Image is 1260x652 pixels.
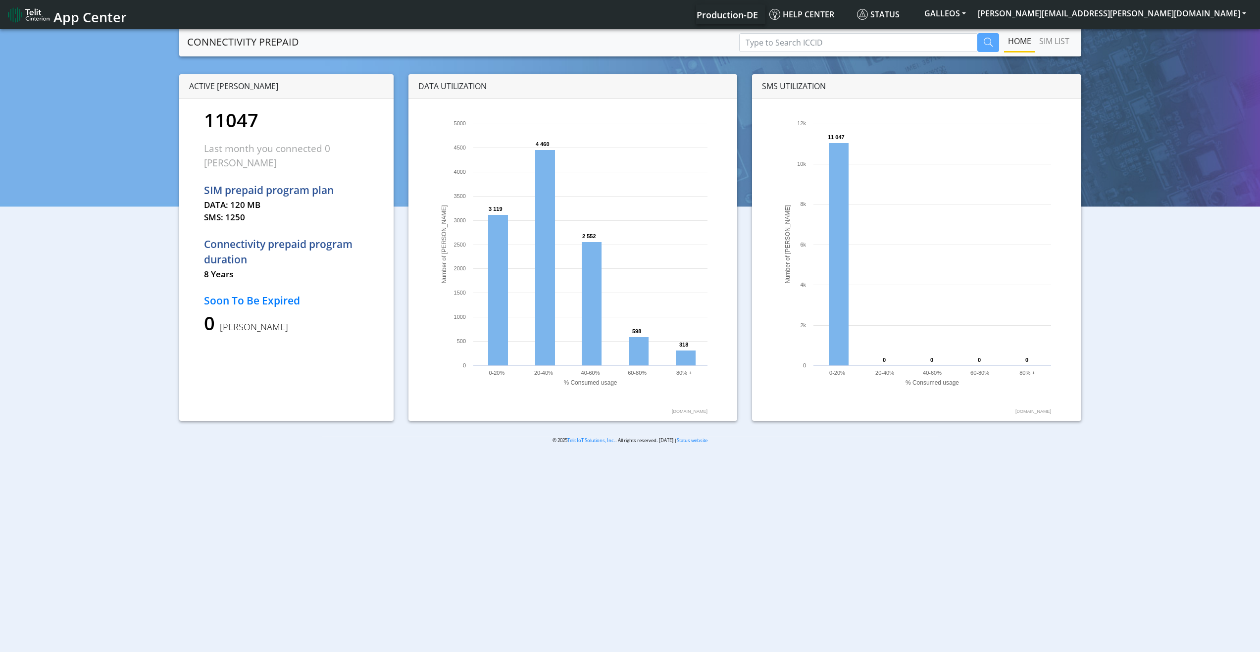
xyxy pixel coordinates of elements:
[800,242,806,248] text: 6k
[454,265,465,271] text: 2000
[567,437,615,444] a: Telit IoT Solutions, Inc.
[800,201,806,207] text: 8k
[752,74,1081,99] div: SMS UTILIZATION
[454,314,465,320] text: 1000
[454,193,465,199] text: 3500
[8,4,125,25] a: App Center
[828,134,845,140] text: 11 047
[906,379,959,386] text: % Consumed usage
[875,370,894,376] text: 20-40%
[679,342,688,348] text: 318
[803,362,806,368] text: 0
[454,242,465,248] text: 2500
[800,322,806,328] text: 2k
[204,183,369,199] p: SIM prepaid program plan
[187,32,299,52] a: CONNECTIVITY PREPAID
[784,205,791,283] text: Number of [PERSON_NAME]
[797,161,806,167] text: 10k
[769,9,834,20] span: Help center
[462,362,465,368] text: 0
[204,142,369,170] p: Last month you connected 0 [PERSON_NAME]
[857,9,900,20] span: Status
[970,370,989,376] text: 60-80%
[204,106,369,134] p: 11047
[322,437,938,444] p: © 2025 . All rights reserved. [DATE] |
[769,9,780,20] img: knowledge.svg
[676,370,692,376] text: 80% +
[1004,31,1035,51] a: Home
[923,370,942,376] text: 40-60%
[454,145,465,150] text: 4500
[972,4,1252,22] button: [PERSON_NAME][EMAIL_ADDRESS][PERSON_NAME][DOMAIN_NAME]
[853,4,918,24] a: Status
[204,211,369,224] p: SMS: 1250
[454,169,465,175] text: 4000
[408,74,738,99] div: DATA UTILIZATION
[204,293,369,309] p: Soon To Be Expired
[883,357,886,363] text: 0
[215,321,288,333] span: [PERSON_NAME]
[739,33,977,52] input: Type to Search ICCID
[857,9,868,20] img: status.svg
[53,8,127,26] span: App Center
[829,370,845,376] text: 0-20%
[454,120,465,126] text: 5000
[765,4,853,24] a: Help center
[677,437,707,444] a: Status website
[581,370,600,376] text: 40-60%
[179,74,394,99] div: ACTIVE [PERSON_NAME]
[534,370,553,376] text: 20-40%
[978,357,981,363] text: 0
[696,4,757,24] a: Your current platform instance
[536,141,550,147] text: 4 460
[582,233,596,239] text: 2 552
[204,237,369,268] p: Connectivity prepaid program duration
[489,206,503,212] text: 3 119
[1035,31,1073,51] a: SIM LIST
[8,7,50,23] img: logo-telit-cinterion-gw-new.png
[671,409,707,414] text: [DOMAIN_NAME]
[1019,370,1035,376] text: 80% +
[1025,357,1028,363] text: 0
[930,357,933,363] text: 0
[441,205,448,283] text: Number of [PERSON_NAME]
[454,217,465,223] text: 3000
[697,9,758,21] span: Production-DE
[918,4,972,22] button: GALLEOS
[1015,409,1051,414] text: [DOMAIN_NAME]
[628,370,647,376] text: 60-80%
[204,268,369,281] p: 8 Years
[632,328,641,334] text: 598
[489,370,504,376] text: 0-20%
[204,199,369,211] p: DATA: 120 MB
[797,120,806,126] text: 12k
[456,338,465,344] text: 500
[800,282,806,288] text: 4k
[204,309,369,337] p: 0
[563,379,617,386] text: % Consumed usage
[454,290,465,296] text: 1500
